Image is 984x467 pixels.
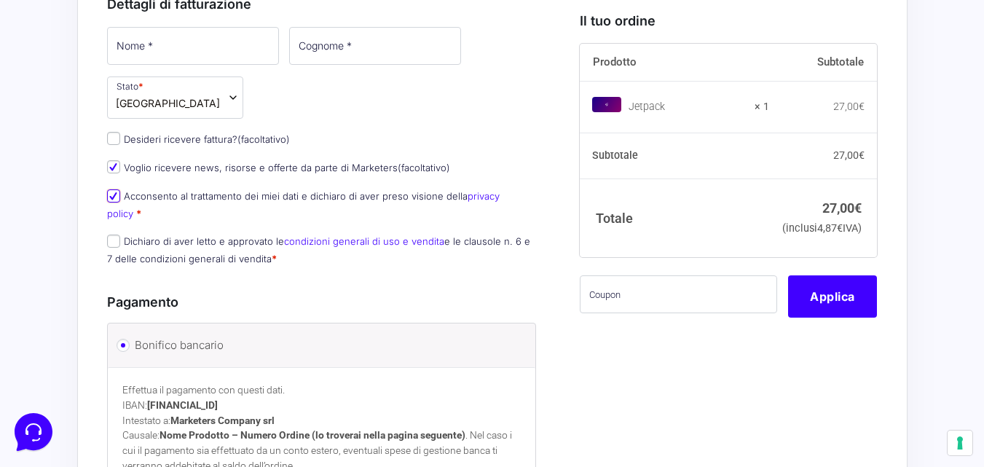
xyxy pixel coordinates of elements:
[116,95,220,111] span: Italia
[107,292,537,312] h3: Pagamento
[107,189,120,203] input: Acconsento al trattamento dei miei dati e dichiaro di aver preso visione dellaprivacy policy
[70,82,99,111] img: dark
[822,200,862,216] bdi: 27,00
[107,235,120,248] input: Dichiaro di aver letto e approvato lecondizioni generali di uso e venditae le clausole n. 6 e 7 d...
[580,44,769,82] th: Prodotto
[769,44,877,82] th: Subtotale
[782,222,862,235] small: (inclusi IVA)
[160,429,465,441] strong: Nome Prodotto – Numero Ordine (lo troverai nella pagina seguente)
[190,333,280,366] button: Aiuto
[592,97,621,112] img: Jetpack
[284,235,444,247] a: condizioni generali di uso e vendita
[107,162,450,173] label: Voglio ricevere news, risorse e offerte da parte di Marketers
[859,149,865,161] span: €
[107,132,120,145] input: Desideri ricevere fattura?(facoltativo)
[107,133,290,145] label: Desideri ricevere fattura?
[107,190,500,219] label: Acconsento al trattamento dei miei dati e dichiaro di aver preso visione della
[289,27,461,65] input: Cognome *
[155,181,268,192] a: Apri Centro Assistenza
[107,160,120,173] input: Voglio ricevere news, risorse e offerte da parte di Marketers(facoltativo)
[147,399,218,411] strong: [FINANCIAL_ID]
[833,149,865,161] bdi: 27,00
[107,76,243,119] span: Stato
[224,353,245,366] p: Aiuto
[23,122,268,152] button: Inizia una conversazione
[580,11,877,31] h3: Il tuo ordine
[580,179,769,257] th: Totale
[95,131,215,143] span: Inizia una conversazione
[237,133,290,145] span: (facoltativo)
[833,101,865,112] bdi: 27,00
[107,27,279,65] input: Nome *
[44,353,68,366] p: Home
[33,212,238,227] input: Cerca un articolo...
[580,133,769,179] th: Subtotale
[107,190,500,219] a: privacy policy
[170,415,275,426] strong: Marketers Company srl
[837,222,843,235] span: €
[948,431,972,455] button: Le tue preferenze relative al consenso per le tecnologie di tracciamento
[23,181,114,192] span: Trova una risposta
[135,334,504,356] label: Bonifico bancario
[107,235,530,264] label: Dichiaro di aver letto e approvato le e le clausole n. 6 e 7 delle condizioni generali di vendita
[23,82,52,111] img: dark
[629,100,745,114] div: Jetpack
[47,82,76,111] img: dark
[788,275,877,318] button: Applica
[859,101,865,112] span: €
[12,12,245,35] h2: Ciao da Marketers 👋
[817,222,843,235] span: 4,87
[23,58,124,70] span: Le tue conversazioni
[580,275,777,313] input: Coupon
[12,333,101,366] button: Home
[101,333,191,366] button: Messaggi
[398,162,450,173] span: (facoltativo)
[755,100,769,114] strong: × 1
[854,200,862,216] span: €
[126,353,165,366] p: Messaggi
[12,410,55,454] iframe: Customerly Messenger Launcher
